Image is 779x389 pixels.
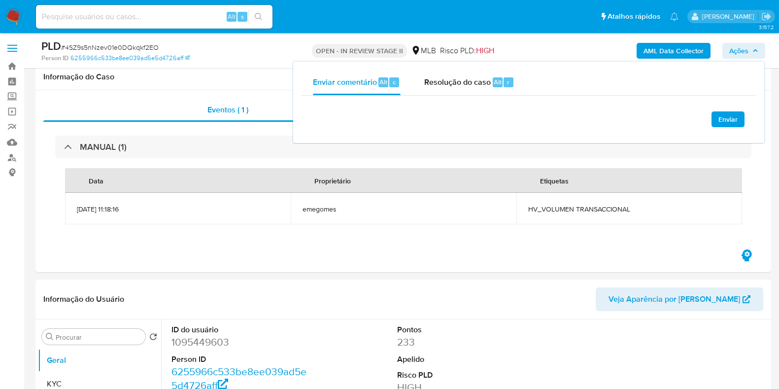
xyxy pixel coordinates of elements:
b: Person ID [41,54,68,63]
p: OPEN - IN REVIEW STAGE II [312,44,407,58]
input: Procurar [56,333,141,342]
button: Geral [38,349,161,372]
div: Data [77,169,115,192]
span: HIGH [476,45,494,56]
span: c [393,77,396,87]
span: HV_VOLUMEN TRANSACCIONAL [528,205,730,213]
span: r [507,77,509,87]
span: # 4SZ9s5nNzev01e0DQkqkf2EO [61,42,159,52]
span: Alt [494,77,502,87]
span: Ações [729,43,748,59]
dt: Apelido [397,354,538,365]
input: Pesquise usuários ou casos... [36,10,272,23]
button: AML Data Collector [637,43,711,59]
span: Resolução do caso [424,76,491,87]
span: Enviar comentário [313,76,377,87]
h1: Informação do Usuário [43,294,124,304]
span: emegomes [303,205,505,213]
span: Risco PLD: [440,45,494,56]
div: Etiquetas [528,169,580,192]
a: 6255966c533be8ee039ad5e5d4726aff [70,54,190,63]
span: [DATE] 11:18:16 [77,205,279,213]
a: Notificações [670,12,678,21]
dd: 1095449603 [171,335,312,349]
span: Alt [379,77,387,87]
span: Veja Aparência por [PERSON_NAME] [609,287,740,311]
span: Enviar [718,112,738,126]
dt: Risco PLD [397,370,538,381]
dt: Person ID [171,354,312,365]
button: search-icon [248,10,269,24]
div: MANUAL (1) [55,136,751,158]
button: Procurar [46,333,54,341]
button: Ações [722,43,765,59]
button: Enviar [711,111,745,127]
button: Veja Aparência por [PERSON_NAME] [596,287,763,311]
button: Retornar ao pedido padrão [149,333,157,344]
dt: Pontos [397,324,538,335]
span: Atalhos rápidos [608,11,660,22]
p: lucas.barboza@mercadolivre.com [702,12,758,21]
span: Alt [228,12,236,21]
div: Proprietário [303,169,363,192]
span: Eventos ( 1 ) [207,104,248,115]
b: PLD [41,38,61,54]
dt: ID do usuário [171,324,312,335]
b: AML Data Collector [644,43,704,59]
span: s [241,12,244,21]
h3: MANUAL (1) [80,141,127,152]
h1: Informação do Caso [43,72,763,82]
div: MLB [411,45,436,56]
a: Sair [761,11,772,22]
dd: 233 [397,335,538,349]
